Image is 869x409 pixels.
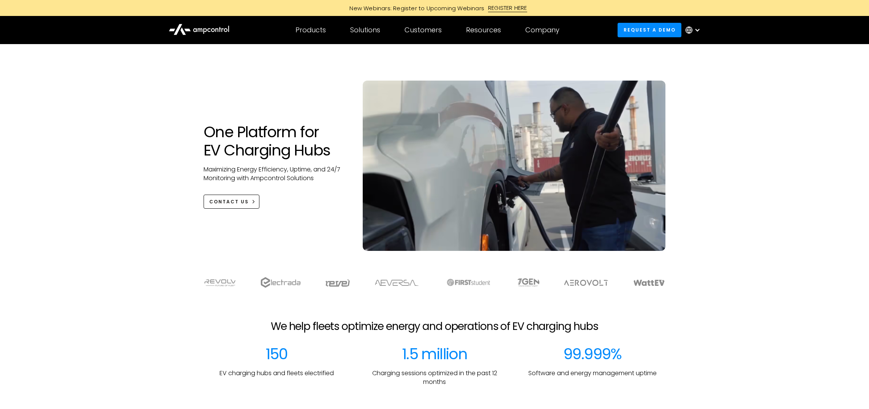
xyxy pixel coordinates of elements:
div: Resources [466,26,501,34]
p: EV charging hubs and fleets electrified [220,369,334,377]
h1: One Platform for EV Charging Hubs [204,123,348,159]
div: Customers [404,26,442,34]
p: Charging sessions optimized in the past 12 months [362,369,507,386]
div: 150 [265,345,288,363]
div: 1.5 million [402,345,467,363]
a: New Webinars: Register to Upcoming WebinarsREGISTER HERE [264,4,605,12]
div: Solutions [350,26,380,34]
p: Maximizing Energy Efficiency, Uptime, and 24/7 Monitoring with Ampcontrol Solutions [204,165,348,182]
div: Products [295,26,326,34]
img: Aerovolt Logo [564,280,609,286]
div: CONTACT US [209,198,249,205]
div: Company [525,26,559,34]
a: Request a demo [618,23,681,37]
div: New Webinars: Register to Upcoming Webinars [342,4,488,12]
div: REGISTER HERE [488,4,527,12]
img: WattEV logo [633,280,665,286]
h2: We help fleets optimize energy and operations of EV charging hubs [271,320,598,333]
div: 99.999% [563,345,622,363]
p: Software and energy management uptime [528,369,657,377]
img: electrada logo [261,277,300,288]
a: CONTACT US [204,195,259,209]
